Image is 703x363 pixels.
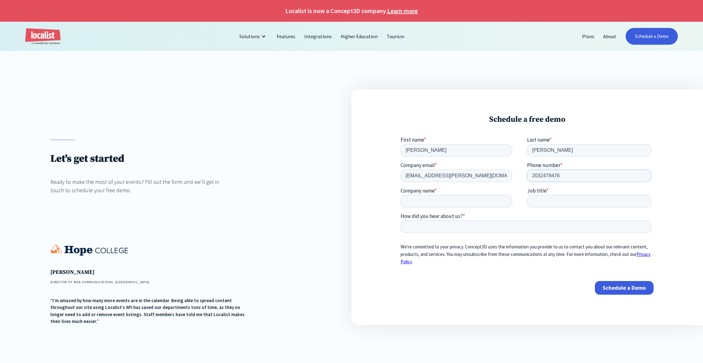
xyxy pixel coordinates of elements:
[50,152,226,165] h1: Let's get started
[626,28,678,45] a: Schedule a Demo
[50,280,251,284] h4: DIRECTOR OF WEB COMMUNICATIONS, [GEOGRAPHIC_DATA]
[401,137,654,300] iframe: Form 0
[126,25,160,32] span: Phone number
[25,28,61,45] a: home
[387,6,418,16] a: Learn more
[194,144,253,158] input: Schedule a Demo
[272,29,300,44] a: Features
[336,29,382,44] a: Higher Education
[239,33,260,40] div: Solutions
[382,29,409,44] a: Tourism
[401,115,654,124] h3: Schedule a free demo
[50,178,226,194] div: Ready to make the most of your events? Fill out the form and we’ll get in touch to schedule your ...
[599,29,621,44] a: About
[50,297,251,325] div: “I’m amazed by how many more events are in the calendar. Being able to spread content throughout ...
[126,51,146,57] span: Job title
[300,29,336,44] a: Integrations
[578,29,599,44] a: Plans
[50,245,128,256] img: Hope College logo
[50,269,94,276] strong: [PERSON_NAME]
[235,29,272,44] div: Solutions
